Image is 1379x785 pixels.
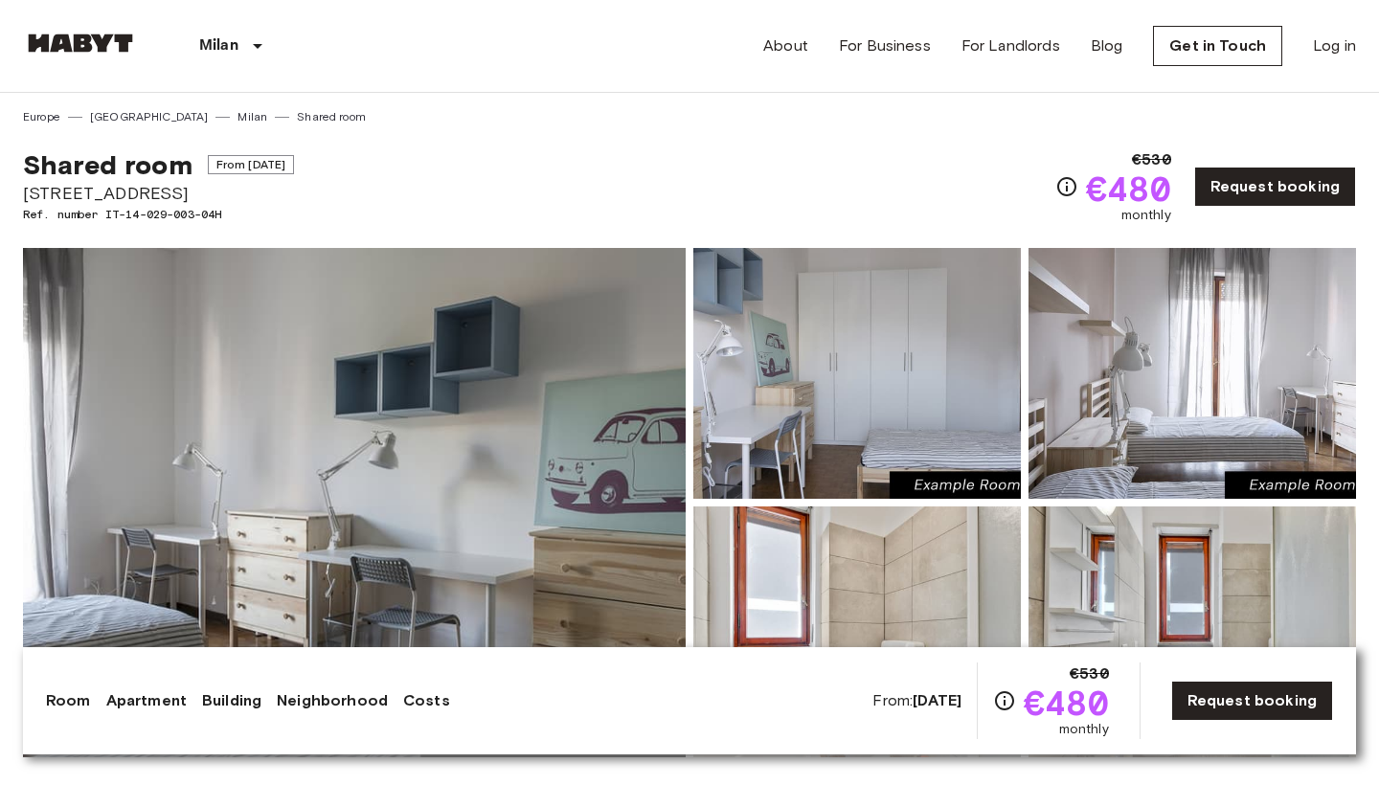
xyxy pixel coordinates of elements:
[297,108,366,125] a: Shared room
[1059,720,1109,739] span: monthly
[23,148,192,181] span: Shared room
[46,689,91,712] a: Room
[693,248,1021,499] img: Picture of unit IT-14-029-003-04H
[1024,685,1109,720] span: €480
[839,34,931,57] a: For Business
[23,206,294,223] span: Ref. number IT-14-029-003-04H
[90,108,209,125] a: [GEOGRAPHIC_DATA]
[913,691,961,709] b: [DATE]
[1070,662,1109,685] span: €530
[403,689,450,712] a: Costs
[202,689,261,712] a: Building
[1029,506,1356,757] img: Picture of unit IT-14-029-003-04H
[1091,34,1123,57] a: Blog
[1121,206,1171,225] span: monthly
[1194,167,1356,207] a: Request booking
[763,34,808,57] a: About
[106,689,187,712] a: Apartment
[23,181,294,206] span: [STREET_ADDRESS]
[23,108,60,125] a: Europe
[1132,148,1171,171] span: €530
[23,248,686,757] img: Marketing picture of unit IT-14-029-003-04H
[993,689,1016,712] svg: Check cost overview for full price breakdown. Please note that discounts apply to new joiners onl...
[237,108,267,125] a: Milan
[961,34,1060,57] a: For Landlords
[1153,26,1282,66] a: Get in Touch
[872,690,961,711] span: From:
[199,34,238,57] p: Milan
[208,155,295,174] span: From [DATE]
[1086,171,1171,206] span: €480
[693,506,1021,757] img: Picture of unit IT-14-029-003-04H
[277,689,388,712] a: Neighborhood
[1313,34,1356,57] a: Log in
[1029,248,1356,499] img: Picture of unit IT-14-029-003-04H
[23,34,138,53] img: Habyt
[1055,175,1078,198] svg: Check cost overview for full price breakdown. Please note that discounts apply to new joiners onl...
[1171,681,1333,721] a: Request booking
